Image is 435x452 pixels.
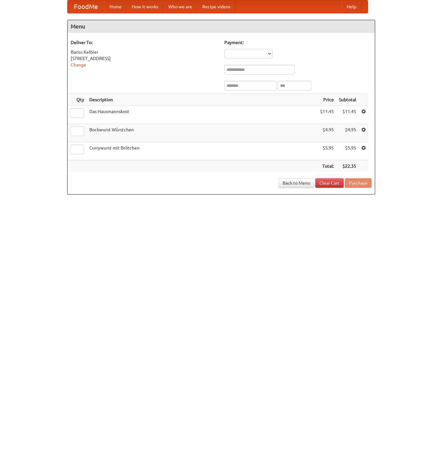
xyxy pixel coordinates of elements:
[278,178,314,188] a: Back to Menu
[336,106,359,124] td: $11.45
[342,0,361,13] a: Help
[68,0,104,13] a: FoodMe
[336,94,359,106] th: Subtotal
[224,39,372,46] h5: Payment:
[68,20,375,33] h4: Menu
[71,49,218,55] div: Bariss Kelbier
[87,124,318,142] td: Bockwurst Würstchen
[104,0,127,13] a: Home
[71,39,218,46] h5: Deliver To:
[315,178,344,188] a: Clear Cart
[71,62,86,67] a: Change
[345,178,372,188] button: Purchase
[163,0,197,13] a: Who we are
[87,106,318,124] td: Das Hausmannskost
[127,0,163,13] a: How it works
[336,124,359,142] td: $4.95
[336,142,359,160] td: $5.95
[68,94,87,106] th: Qty
[318,106,336,124] td: $11.45
[87,142,318,160] td: Currywurst mit Brötchen
[318,160,336,172] th: Total:
[87,94,318,106] th: Description
[336,160,359,172] th: $22.35
[71,55,218,62] div: [STREET_ADDRESS]
[197,0,236,13] a: Recipe videos
[318,124,336,142] td: $4.95
[318,142,336,160] td: $5.95
[318,94,336,106] th: Price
